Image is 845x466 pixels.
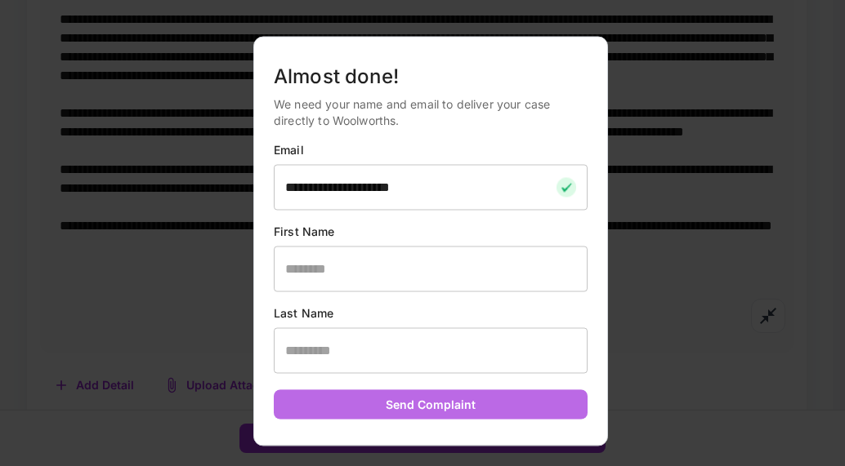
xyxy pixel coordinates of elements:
button: Send Complaint [274,389,588,419]
p: We need your name and email to deliver your case directly to Woolworths. [274,95,588,128]
p: Last Name [274,304,588,321]
img: checkmark [557,177,576,197]
h5: Almost done! [274,63,588,89]
p: Email [274,141,588,158]
p: First Name [274,223,588,239]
